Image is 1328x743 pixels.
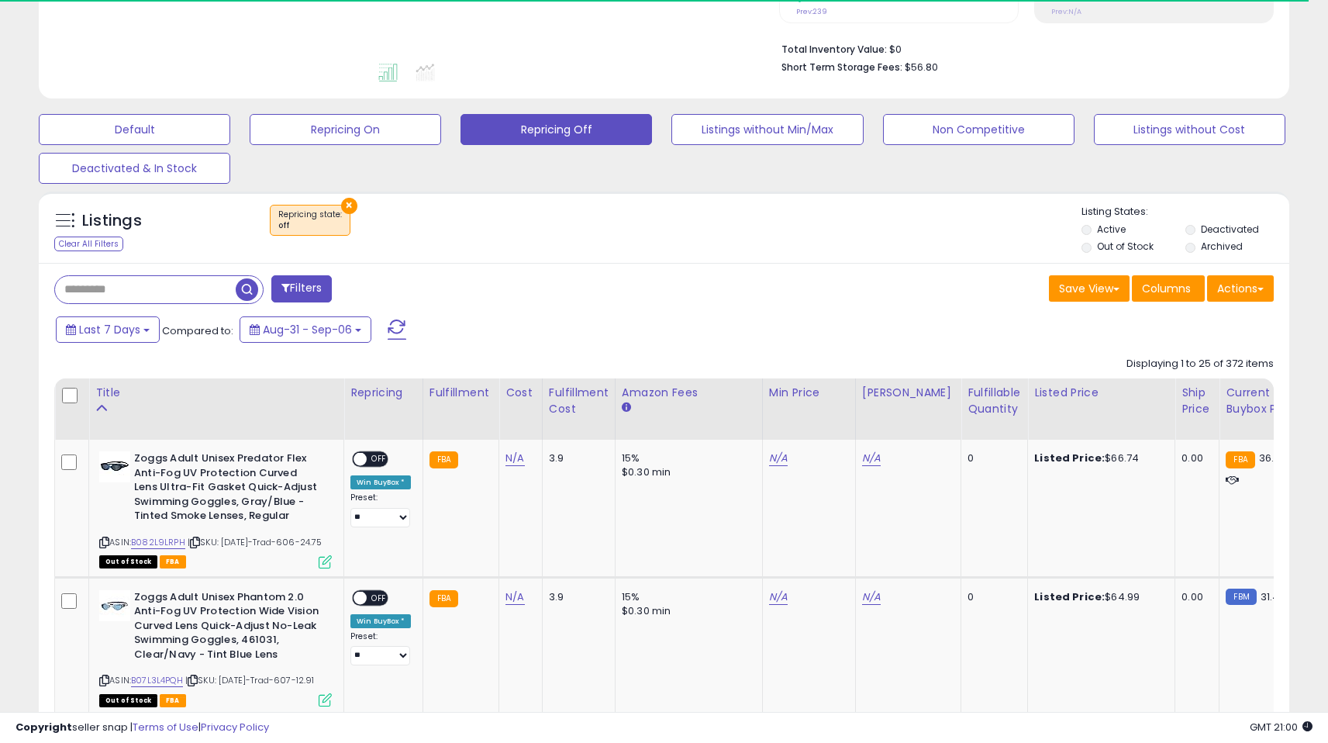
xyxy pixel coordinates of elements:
span: All listings that are currently out of stock and unavailable for purchase on Amazon [99,694,157,707]
span: All listings that are currently out of stock and unavailable for purchase on Amazon [99,555,157,568]
div: Current Buybox Price [1226,385,1306,417]
a: N/A [769,589,788,605]
div: 0 [968,451,1016,465]
a: Privacy Policy [201,720,269,734]
a: Terms of Use [133,720,198,734]
a: N/A [862,589,881,605]
button: Default [39,114,230,145]
div: 15% [622,590,750,604]
div: 0.00 [1181,590,1207,604]
button: Last 7 Days [56,316,160,343]
strong: Copyright [16,720,72,734]
div: seller snap | | [16,721,269,735]
a: N/A [505,589,524,605]
div: Fulfillment [429,385,492,401]
div: Repricing [350,385,416,401]
div: Fulfillable Quantity [968,385,1021,417]
button: Listings without Min/Max [671,114,863,145]
div: Min Price [769,385,849,401]
button: Save View [1049,275,1130,302]
small: FBM [1226,589,1256,605]
div: Cost [505,385,536,401]
small: Amazon Fees. [622,401,631,415]
div: Ship Price [1181,385,1212,417]
label: Active [1097,223,1126,236]
span: Compared to: [162,323,233,338]
button: Repricing Off [460,114,652,145]
span: | SKU: [DATE]-Trad-606-24.75 [188,536,323,548]
span: Aug-31 - Sep-06 [263,322,352,337]
div: Listed Price [1034,385,1168,401]
span: Repricing state : [278,209,342,232]
div: 0 [968,590,1016,604]
div: $0.30 min [622,604,750,618]
label: Out of Stock [1097,240,1154,253]
h5: Listings [82,210,142,232]
div: Preset: [350,492,411,527]
b: Zoggs Adult Unisex Predator Flex Anti-Fog UV Protection Curved Lens Ultra-Fit Gasket Quick-Adjust... [134,451,323,527]
div: Win BuyBox * [350,614,411,628]
div: Title [95,385,337,401]
div: Win BuyBox * [350,475,411,489]
div: $66.74 [1034,451,1163,465]
img: 31aB7oIcy3L._SL40_.jpg [99,590,130,621]
span: 36.97 [1259,451,1286,465]
button: Actions [1207,275,1274,302]
span: | SKU: [DATE]-Trad-607-12.91 [185,674,315,686]
span: FBA [160,694,186,707]
div: 3.9 [549,451,603,465]
div: Fulfillment Cost [549,385,609,417]
small: FBA [429,590,458,607]
span: OFF [367,591,392,604]
div: Displaying 1 to 25 of 372 items [1126,357,1274,371]
button: Deactivated & In Stock [39,153,230,184]
b: Listed Price: [1034,589,1105,604]
div: Preset: [350,631,411,666]
small: FBA [429,451,458,468]
button: Aug-31 - Sep-06 [240,316,371,343]
div: Amazon Fees [622,385,756,401]
button: Listings without Cost [1094,114,1285,145]
button: Filters [271,275,332,302]
div: Clear All Filters [54,237,123,251]
button: Repricing On [250,114,441,145]
button: Columns [1132,275,1205,302]
img: 31wtEZ1to-L._SL40_.jpg [99,451,130,482]
div: $64.99 [1034,590,1163,604]
small: FBA [1226,451,1254,468]
div: 3.9 [549,590,603,604]
button: Non Competitive [883,114,1074,145]
label: Archived [1201,240,1243,253]
button: × [341,198,357,214]
span: Columns [1142,281,1191,296]
span: Last 7 Days [79,322,140,337]
a: N/A [862,451,881,466]
b: Zoggs Adult Unisex Phantom 2.0 Anti-Fog UV Protection Wide Vision Curved Lens Quick-Adjust No-Lea... [134,590,323,666]
div: 15% [622,451,750,465]
a: B07L3L4PQH [131,674,183,687]
label: Deactivated [1201,223,1259,236]
a: B082L9LRPH [131,536,185,549]
span: 2025-09-14 21:00 GMT [1250,720,1312,734]
span: 31.44 [1261,589,1287,604]
a: N/A [505,451,524,466]
div: [PERSON_NAME] [862,385,954,401]
a: N/A [769,451,788,466]
div: 0.00 [1181,451,1207,465]
b: Listed Price: [1034,451,1105,465]
div: $0.30 min [622,465,750,479]
p: Listing States: [1081,205,1289,219]
span: FBA [160,555,186,568]
div: ASIN: [99,451,332,566]
span: OFF [367,453,392,466]
div: off [278,220,342,231]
